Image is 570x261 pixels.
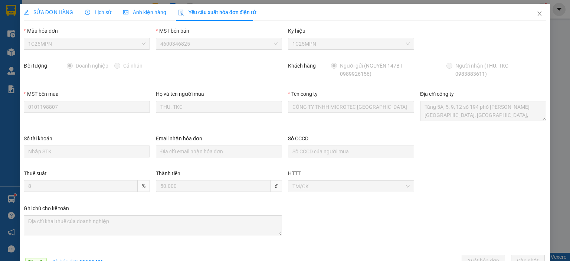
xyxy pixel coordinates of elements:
[24,215,282,235] textarea: Ghi chú đơn hàng Ghi chú cho kế toán
[156,28,189,34] label: MST bên bán
[178,9,256,15] span: Yêu cầu xuất hóa đơn điện tử
[85,10,90,15] span: clock-circle
[288,28,305,34] label: Ký hiệu
[24,28,58,34] label: Mẫu hóa đơn
[156,101,282,113] input: Họ và tên người mua
[24,63,47,69] label: Đối tượng
[271,180,282,192] span: đ
[288,101,414,113] input: Tên công ty
[160,38,278,49] span: 4600346825
[24,180,138,192] input: Thuế suất
[24,136,52,141] label: Số tài khoản
[288,91,318,97] label: Tên công ty
[292,38,410,49] span: 1C25MPN
[28,38,145,49] span: 1C25MPN
[85,9,111,15] span: Lịch sử
[156,91,204,97] label: Họ và tên người mua
[529,4,550,25] button: Close
[537,11,543,17] span: close
[123,9,166,15] span: Ảnh kiện hàng
[178,10,184,16] img: icon
[156,136,202,141] label: Email nhận hóa đơn
[24,205,69,211] label: Ghi chú cho kế toán
[120,62,145,70] span: Cá nhân
[156,146,282,157] input: Email nhận hóa đơn
[288,170,301,176] label: HTTT
[156,170,180,176] label: Thành tiền
[340,63,405,77] span: (NGUYÊN 147BT - 0989926156)
[24,170,47,176] label: Thuế suất
[24,91,59,97] label: MST bên mua
[420,101,546,121] textarea: Địa chỉ công ty
[123,10,128,15] span: picture
[288,146,414,157] input: Số CCCD
[24,101,150,113] input: MST bên mua
[138,180,150,192] span: %
[292,181,410,192] span: TM/CK
[452,62,544,78] span: Người nhận
[24,146,150,157] input: Số tài khoản
[24,9,73,15] span: SỬA ĐƠN HÀNG
[24,10,29,15] span: edit
[337,62,438,78] span: Người gửi
[288,63,316,69] label: Khách hàng
[288,136,308,141] label: Số CCCD
[73,62,111,70] span: Doanh nghiệp
[420,91,454,97] label: Địa chỉ công ty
